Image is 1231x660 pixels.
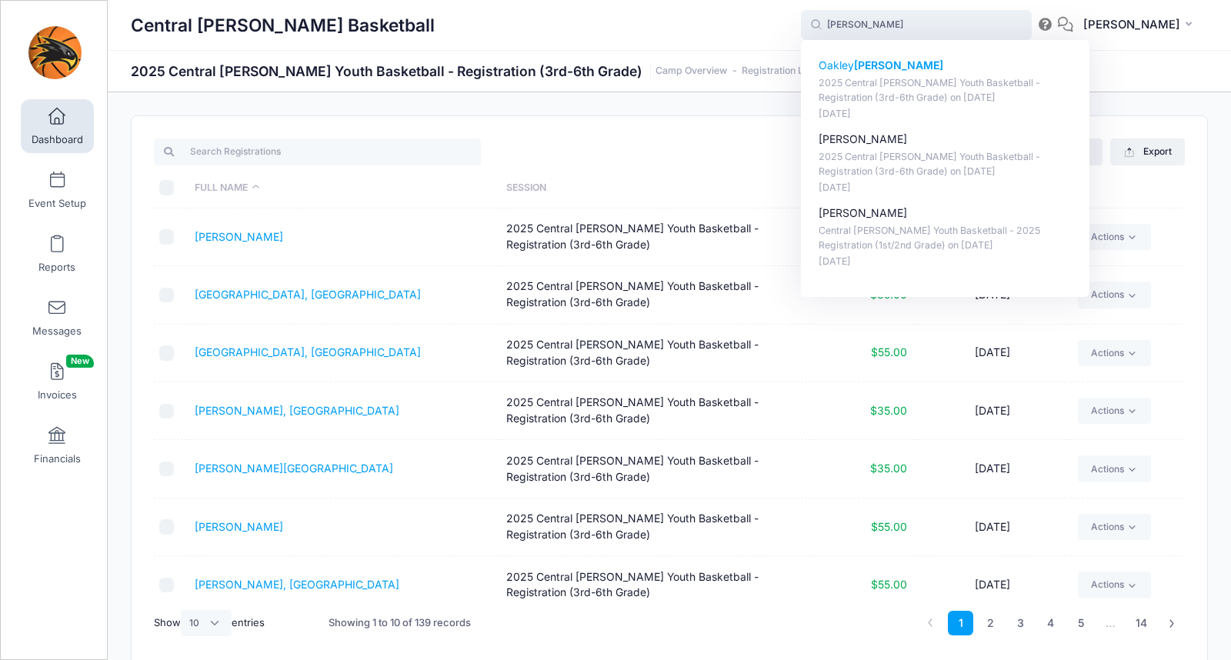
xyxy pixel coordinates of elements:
a: Messages [21,291,94,345]
p: [DATE] [819,181,1073,195]
a: Actions [1078,514,1151,540]
input: Search by First Name, Last Name, or Email... [801,10,1032,41]
a: 5 [1068,611,1093,636]
button: Export [1110,138,1185,165]
img: Central Lee Basketball [26,24,84,82]
span: Invoices [38,388,77,402]
a: Actions [1078,572,1151,598]
a: Actions [1078,398,1151,424]
span: $55.00 [871,520,907,533]
p: 2025 Central [PERSON_NAME] Youth Basketball - Registration (3rd-6th Grade) on [DATE] [819,150,1073,178]
span: $35.00 [870,404,907,417]
a: Registration List [742,65,814,77]
a: 3 [1008,611,1033,636]
span: Financials [34,452,81,465]
a: Dashboard [21,99,94,153]
span: Dashboard [32,133,83,146]
p: Oakley [819,58,1073,74]
strong: [PERSON_NAME] [854,58,943,72]
a: [PERSON_NAME] [195,520,283,533]
a: Actions [1078,224,1151,250]
a: Actions [1078,340,1151,366]
a: [PERSON_NAME][GEOGRAPHIC_DATA] [195,462,393,475]
a: [PERSON_NAME] [195,230,283,243]
td: 2025 Central [PERSON_NAME] Youth Basketball - Registration (3rd-6th Grade) [499,266,810,324]
p: [PERSON_NAME] [819,205,1073,222]
a: InvoicesNew [21,355,94,408]
a: [GEOGRAPHIC_DATA], [GEOGRAPHIC_DATA] [195,345,421,358]
p: [PERSON_NAME] [819,132,1073,148]
h1: Central [PERSON_NAME] Basketball [131,8,435,43]
span: New [66,355,94,368]
a: [GEOGRAPHIC_DATA], [GEOGRAPHIC_DATA] [195,288,421,301]
td: 2025 Central [PERSON_NAME] Youth Basketball - Registration (3rd-6th Grade) [499,556,810,614]
td: [DATE] [915,498,1071,556]
span: [PERSON_NAME] [1083,16,1180,33]
th: Full Name: activate to sort column descending [187,168,499,208]
a: Actions [1078,282,1151,308]
p: Central [PERSON_NAME] Youth Basketball - 2025 Registration (1st/2nd Grade) on [DATE] [819,224,1073,252]
span: Event Setup [28,197,86,210]
a: Event Setup [21,163,94,217]
span: Messages [32,325,82,338]
td: 2025 Central [PERSON_NAME] Youth Basketball - Registration (3rd-6th Grade) [499,325,810,382]
a: 2 [978,611,1003,636]
span: $55.00 [871,345,907,358]
div: Showing 1 to 10 of 139 records [329,605,471,641]
td: 2025 Central [PERSON_NAME] Youth Basketball - Registration (3rd-6th Grade) [499,440,810,498]
a: 14 [1128,611,1155,636]
a: Reports [21,227,94,281]
td: 2025 Central [PERSON_NAME] Youth Basketball - Registration (3rd-6th Grade) [499,498,810,556]
td: [DATE] [915,382,1071,440]
p: [DATE] [819,255,1073,269]
select: Showentries [181,610,232,636]
td: 2025 Central [PERSON_NAME] Youth Basketball - Registration (3rd-6th Grade) [499,382,810,440]
td: [DATE] [915,325,1071,382]
a: [PERSON_NAME], [GEOGRAPHIC_DATA] [195,578,399,591]
a: 4 [1038,611,1063,636]
span: $35.00 [870,462,907,475]
span: $55.00 [871,578,907,591]
p: 2025 Central [PERSON_NAME] Youth Basketball - Registration (3rd-6th Grade) on [DATE] [819,76,1073,105]
a: Central Lee Basketball [1,16,108,89]
a: Camp Overview [656,65,727,77]
input: Search Registrations [154,138,481,165]
td: [DATE] [915,440,1071,498]
h1: 2025 Central [PERSON_NAME] Youth Basketball - Registration (3rd-6th Grade) [131,63,814,79]
td: 2025 Central [PERSON_NAME] Youth Basketball - Registration (3rd-6th Grade) [499,208,810,266]
th: Session: activate to sort column ascending [499,168,810,208]
span: Reports [38,261,75,274]
a: Actions [1078,455,1151,482]
a: Financials [21,418,94,472]
p: [DATE] [819,107,1073,122]
button: [PERSON_NAME] [1073,8,1208,43]
td: [DATE] [915,556,1071,614]
a: 1 [948,611,973,636]
a: [PERSON_NAME], [GEOGRAPHIC_DATA] [195,404,399,417]
label: Show entries [154,610,265,636]
span: $35.00 [870,288,907,301]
